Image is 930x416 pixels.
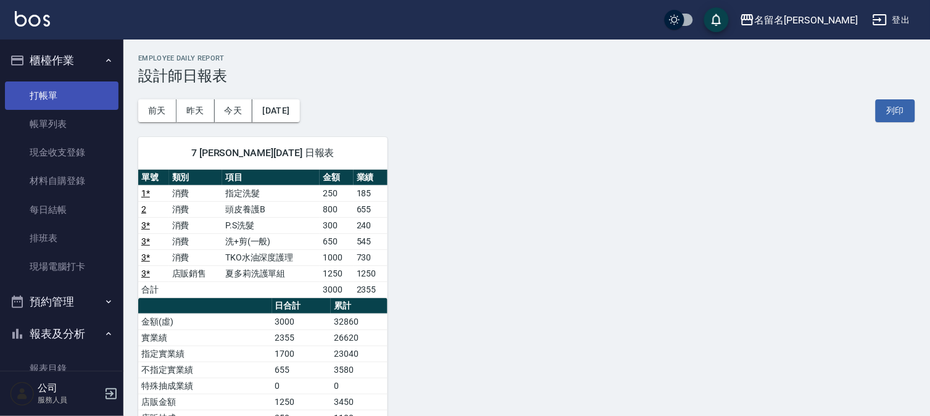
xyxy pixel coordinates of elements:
td: 1250 [320,265,354,281]
a: 現場電腦打卡 [5,252,118,281]
td: 3000 [320,281,354,297]
td: 消費 [169,233,222,249]
h3: 設計師日報表 [138,67,915,85]
td: 指定洗髮 [222,185,320,201]
th: 累計 [331,298,388,314]
p: 服務人員 [38,394,101,406]
a: 排班表 [5,224,118,252]
td: 26620 [331,330,388,346]
button: 前天 [138,99,176,122]
td: 1700 [272,346,331,362]
td: 消費 [169,201,222,217]
td: 2355 [272,330,331,346]
td: 指定實業績 [138,346,272,362]
td: 300 [320,217,354,233]
td: 730 [354,249,388,265]
a: 每日結帳 [5,196,118,224]
button: 列印 [876,99,915,122]
button: 櫃檯作業 [5,44,118,77]
td: 消費 [169,217,222,233]
td: 1250 [272,394,331,410]
td: 夏多莉洗護單組 [222,265,320,281]
td: 800 [320,201,354,217]
table: a dense table [138,170,388,298]
img: Logo [15,11,50,27]
th: 業績 [354,170,388,186]
a: 報表目錄 [5,354,118,383]
td: 金額(虛) [138,314,272,330]
th: 單號 [138,170,169,186]
td: 32860 [331,314,388,330]
th: 類別 [169,170,222,186]
button: save [704,7,729,32]
button: 今天 [215,99,253,122]
td: 185 [354,185,388,201]
h2: Employee Daily Report [138,54,915,62]
td: 0 [331,378,388,394]
a: 帳單列表 [5,110,118,138]
a: 材料自購登錄 [5,167,118,195]
td: 消費 [169,249,222,265]
td: 店販銷售 [169,265,222,281]
a: 打帳單 [5,81,118,110]
button: [DATE] [252,99,299,122]
button: 昨天 [176,99,215,122]
td: 實業績 [138,330,272,346]
button: 報表及分析 [5,318,118,350]
th: 項目 [222,170,320,186]
td: 650 [320,233,354,249]
td: 250 [320,185,354,201]
td: 545 [354,233,388,249]
td: 3450 [331,394,388,410]
th: 金額 [320,170,354,186]
td: 合計 [138,281,169,297]
td: 0 [272,378,331,394]
td: 240 [354,217,388,233]
span: 7 [PERSON_NAME][DATE] 日報表 [153,147,373,159]
h5: 公司 [38,382,101,394]
td: 特殊抽成業績 [138,378,272,394]
td: 頭皮養護B [222,201,320,217]
a: 現金收支登錄 [5,138,118,167]
td: 1250 [354,265,388,281]
button: 預約管理 [5,286,118,318]
td: 3000 [272,314,331,330]
td: 655 [354,201,388,217]
td: 2355 [354,281,388,297]
img: Person [10,381,35,406]
td: 店販金額 [138,394,272,410]
td: 3580 [331,362,388,378]
td: P.S洗髮 [222,217,320,233]
th: 日合計 [272,298,331,314]
button: 登出 [868,9,915,31]
div: 名留名[PERSON_NAME] [755,12,858,28]
td: 不指定實業績 [138,362,272,378]
td: 洗+剪(一般) [222,233,320,249]
td: 23040 [331,346,388,362]
td: 1000 [320,249,354,265]
td: 655 [272,362,331,378]
td: TKO水油深度護理 [222,249,320,265]
td: 消費 [169,185,222,201]
a: 2 [141,204,146,214]
button: 名留名[PERSON_NAME] [735,7,863,33]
